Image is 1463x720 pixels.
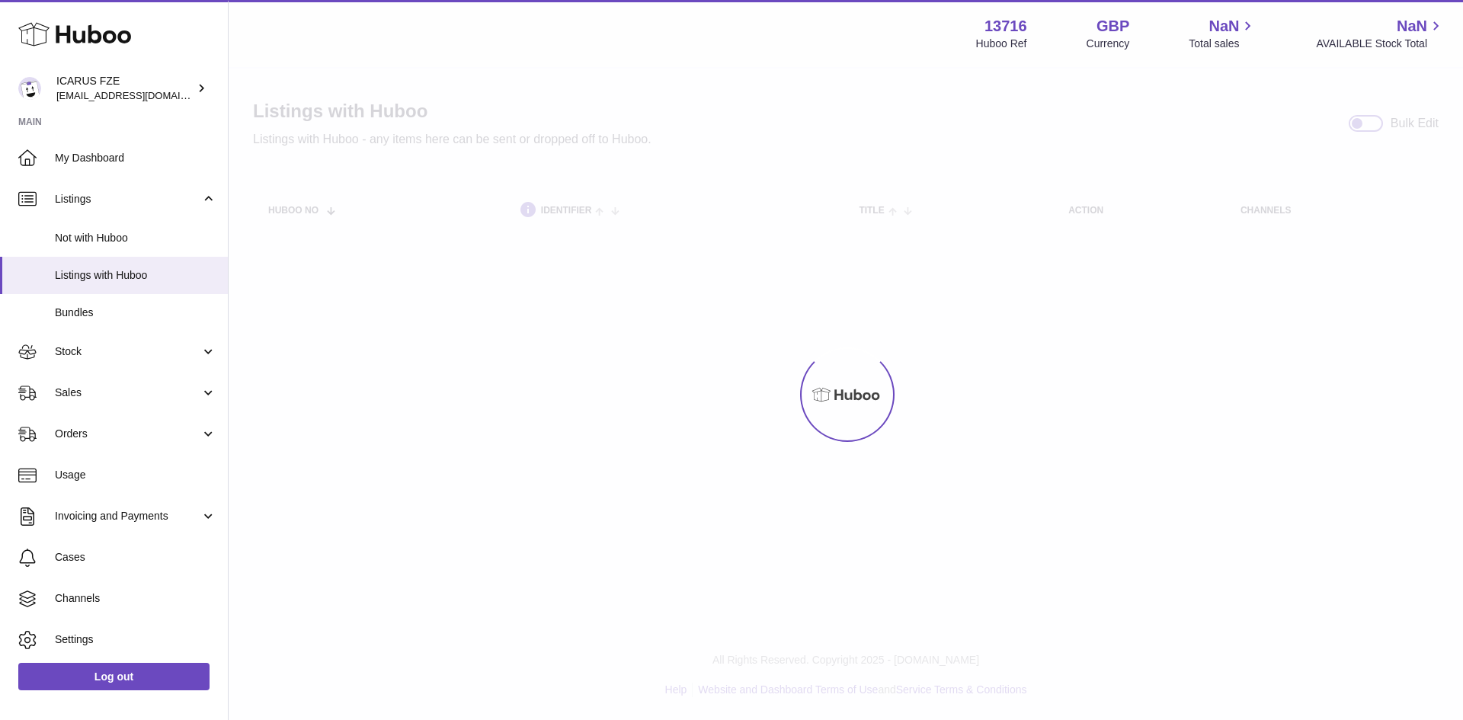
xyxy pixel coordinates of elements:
[55,344,200,359] span: Stock
[976,37,1027,51] div: Huboo Ref
[1189,37,1257,51] span: Total sales
[55,468,216,482] span: Usage
[55,192,200,206] span: Listings
[1397,16,1427,37] span: NaN
[55,268,216,283] span: Listings with Huboo
[56,89,224,101] span: [EMAIL_ADDRESS][DOMAIN_NAME]
[55,231,216,245] span: Not with Huboo
[18,663,210,690] a: Log out
[55,550,216,565] span: Cases
[55,386,200,400] span: Sales
[18,77,41,100] img: internalAdmin-13716@internal.huboo.com
[55,151,216,165] span: My Dashboard
[1087,37,1130,51] div: Currency
[1189,16,1257,51] a: NaN Total sales
[55,427,200,441] span: Orders
[55,306,216,320] span: Bundles
[984,16,1027,37] strong: 13716
[55,509,200,523] span: Invoicing and Payments
[55,632,216,647] span: Settings
[1096,16,1129,37] strong: GBP
[1208,16,1239,37] span: NaN
[56,74,194,103] div: ICARUS FZE
[1316,16,1445,51] a: NaN AVAILABLE Stock Total
[1316,37,1445,51] span: AVAILABLE Stock Total
[55,591,216,606] span: Channels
